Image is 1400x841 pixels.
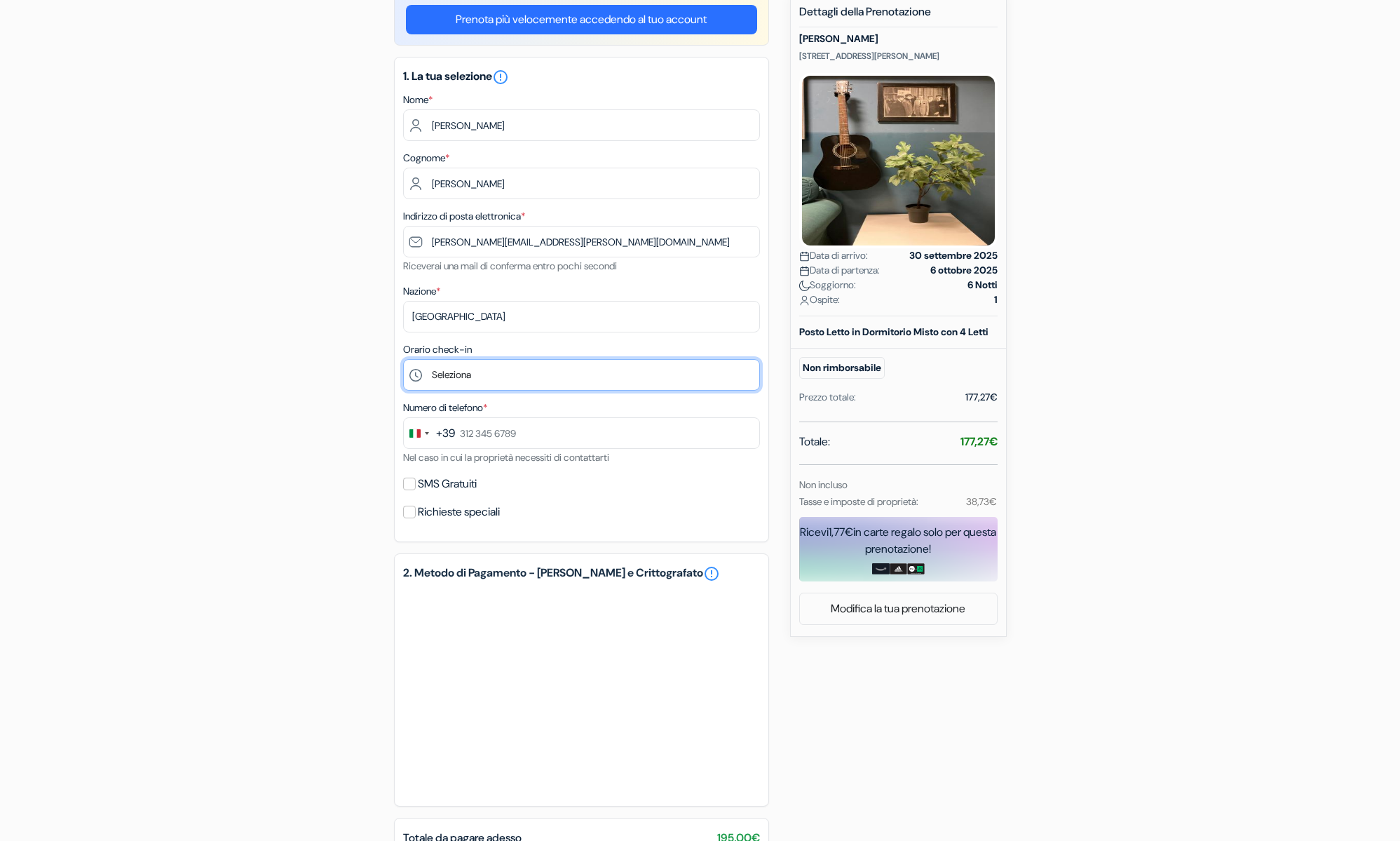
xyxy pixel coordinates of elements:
h5: 1. La tua selezione [403,69,760,86]
strong: 6 Notti [967,278,998,292]
label: Orario check-in [403,342,472,357]
div: Ricevi in carte regalo solo per questa prenotazione! [799,524,998,558]
div: +39 [436,425,455,442]
small: Tasse e imposte di proprietà: [799,495,918,508]
span: Ospite: [799,292,840,307]
button: Change country, selected Italy (+39) [404,418,455,448]
label: Nome [403,93,433,107]
h5: [PERSON_NAME] [799,33,998,45]
strong: 177,27€ [960,434,998,449]
img: calendar.svg [799,251,810,262]
div: 177,27€ [965,390,998,405]
small: Non rimborsabile [799,357,885,379]
label: SMS Gratuiti [418,474,477,494]
span: Totale: [799,433,830,450]
b: Posto Letto in Dormitorio Misto con 4 Letti [799,325,988,338]
strong: 6 ottobre 2025 [930,263,998,278]
input: 312 345 6789 [403,417,760,449]
img: user_icon.svg [799,295,810,306]
span: Data di arrivo: [799,248,868,263]
label: Numero di telefono [403,401,487,415]
a: Prenota più velocemente accedendo al tuo account [406,5,757,34]
label: Nazione [403,284,440,299]
div: Prezzo totale: [799,390,856,405]
h5: Dettagli della Prenotazione [799,5,998,27]
input: Inserisci il nome [403,109,760,141]
a: error_outline [492,69,509,83]
small: 38,73€ [966,495,997,508]
label: Indirizzo di posta elettronica [403,209,525,224]
iframe: Casella di inserimento pagamento sicuro con carta [400,585,763,798]
input: Inserisci il tuo indirizzo email [403,226,760,257]
img: calendar.svg [799,266,810,276]
img: amazon-card-no-text.png [872,563,890,574]
p: [STREET_ADDRESS][PERSON_NAME] [799,51,998,62]
input: Inserisci il cognome [403,168,760,199]
a: error_outline [703,565,720,582]
span: 1,77€ [829,525,853,539]
h5: 2. Metodo di Pagamento - [PERSON_NAME] e Crittografato [403,565,760,582]
i: error_outline [492,69,509,86]
span: Data di partenza: [799,263,880,278]
small: Nel caso in cui la proprietà necessiti di contattarti [403,451,609,464]
strong: 30 settembre 2025 [909,248,998,263]
label: Richieste speciali [418,502,500,522]
label: Cognome [403,151,449,166]
span: Soggiorno: [799,278,856,292]
small: Non incluso [799,478,848,491]
a: Modifica la tua prenotazione [800,596,997,622]
img: adidas-card.png [890,563,907,574]
img: moon.svg [799,281,810,291]
img: uber-uber-eats-card.png [907,563,925,574]
strong: 1 [994,292,998,307]
small: Riceverai una mail di conferma entro pochi secondi [403,260,617,272]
